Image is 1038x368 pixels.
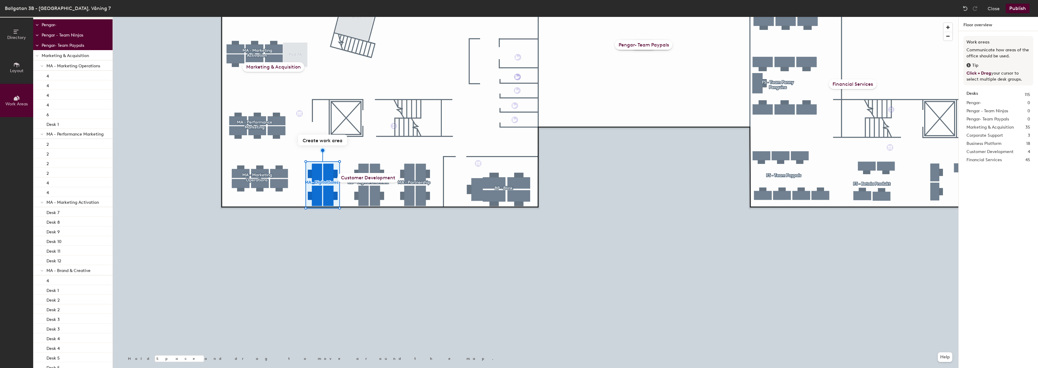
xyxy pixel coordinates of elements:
p: 4 [46,101,49,108]
p: 4 [46,72,49,79]
div: Tip [966,62,1030,69]
span: Layout [10,68,24,73]
button: Create work area [298,135,347,146]
span: 115 [1025,91,1030,98]
button: Publish [1006,4,1030,13]
span: 0 [1027,116,1030,123]
span: Business Platform [966,140,1001,147]
p: Pengar- Team Paypals [42,41,108,49]
span: 3 [1028,132,1030,139]
p: 4 [46,277,49,283]
span: Work Areas [5,101,28,107]
span: 0 [1027,100,1030,106]
h3: Work areas [966,39,1030,46]
span: MA - Brand & Creative [46,268,91,273]
span: Click + Drag [966,71,991,76]
p: Desk 3 [46,315,60,322]
p: 2 [46,159,49,166]
span: 45 [1025,157,1030,163]
p: Communicate how areas of the office should be used. [966,47,1030,59]
span: MA - Marketing Activation [46,200,99,205]
p: Pengar - Team Ninjas [42,31,108,39]
span: Corporate Support [966,132,1003,139]
div: Financial Services [829,79,877,89]
span: 18 [1026,140,1030,147]
p: Desk 4 [46,334,60,341]
button: Help [938,352,952,362]
p: 2 [46,150,49,157]
p: Desk 2 [46,296,60,303]
p: Desk 1 [46,120,59,127]
strong: Desks [966,91,978,98]
p: Desk 12 [46,257,61,264]
p: Desk 10 [46,237,62,244]
p: 4 [46,188,49,195]
div: Marketing & Acquisition [243,62,304,72]
span: Pengar - Team Ninjas [966,108,1008,114]
p: Desk 3 [46,325,60,332]
span: 4 [1028,149,1030,155]
p: Desk 11 [46,247,60,254]
p: Desk 5 [46,354,60,361]
p: Desk 1 [46,286,59,293]
span: Pengar- [966,100,981,106]
p: Marketing & Acquisition [42,51,108,59]
p: 4 [46,91,49,98]
p: 4 [46,82,49,88]
span: 0 [1027,108,1030,114]
span: Directory [7,35,26,40]
p: Desk 9 [46,228,60,235]
p: your cursor to select multiple desk groups. [966,70,1030,82]
img: Undo [962,5,968,11]
h1: Floor overview [959,17,1038,31]
span: MA - Performance Marketing [46,132,103,137]
span: Pengar- Team Paypals [966,116,1009,123]
button: Close [988,4,1000,13]
span: 35 [1025,124,1030,131]
p: Pengar- [42,21,108,28]
p: 4 [46,179,49,186]
div: Pengar- Team Paypals [615,40,673,50]
p: Desk 2 [46,306,60,312]
p: 2 [46,169,49,176]
span: Financial Services [966,157,1002,163]
span: Customer Development [966,149,1014,155]
span: MA - Marketing Operations [46,63,100,69]
p: 6 [46,110,49,117]
p: 2 [46,140,49,147]
img: Redo [972,5,978,11]
span: Marketing & Acquisition [966,124,1014,131]
div: Bollgatan 3B - [GEOGRAPHIC_DATA], Våning 7 [5,5,111,12]
p: Desk 8 [46,218,60,225]
p: Desk 4 [46,344,60,351]
div: Customer Development [337,173,399,183]
p: Desk 7 [46,208,59,215]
